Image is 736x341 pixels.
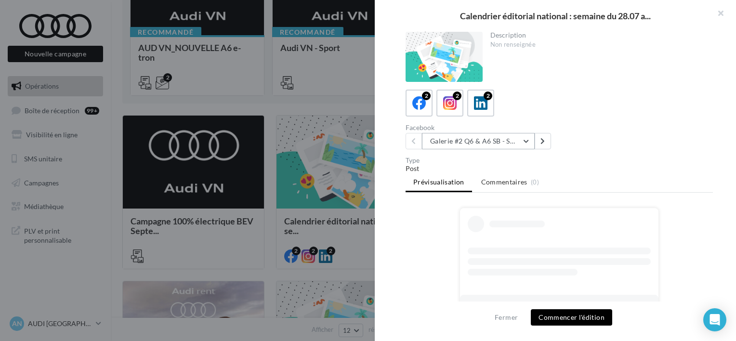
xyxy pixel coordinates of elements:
[484,92,492,100] div: 2
[460,12,651,20] span: Calendrier éditorial national : semaine du 28.07 a...
[490,40,706,49] div: Non renseignée
[406,157,713,164] div: Type
[703,308,726,331] div: Open Intercom Messenger
[453,92,461,100] div: 2
[531,309,612,326] button: Commencer l'édition
[406,164,713,173] div: Post
[481,177,527,187] span: Commentaires
[422,92,431,100] div: 2
[491,312,522,323] button: Fermer
[406,124,555,131] div: Facebook
[490,32,706,39] div: Description
[422,133,535,149] button: Galerie #2 Q6 & A6 SB - Shooting NV
[531,178,539,186] span: (0)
